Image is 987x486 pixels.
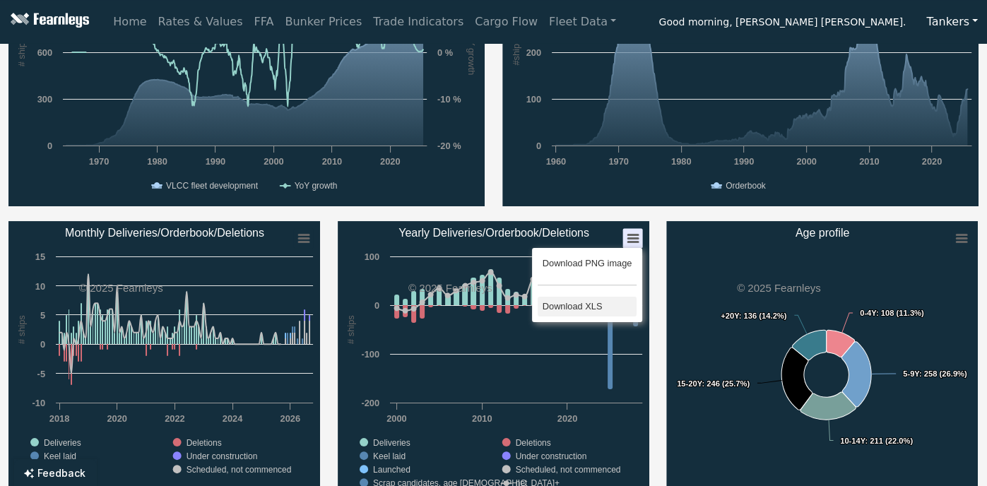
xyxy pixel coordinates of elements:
text: Yearly Deliveries/Orderbook/Deletions [398,227,589,239]
tspan: 15-20Y [677,379,703,388]
text: 600 [37,47,52,58]
text: 2020 [921,156,941,167]
text: 1970 [608,156,628,167]
text: 2020 [557,413,577,424]
a: Fleet Data [543,8,622,36]
text: -20 % [437,141,461,151]
tspan: 5-9Y [903,369,920,378]
text: 200 [526,47,540,58]
text: 10 [35,281,45,292]
text: 0 % [437,47,454,58]
text: : 108 (11.3%) [860,309,924,317]
text: 100 [526,94,540,105]
text: Scheduled, not commenced [515,465,620,475]
text: : 211 (22.0%) [840,437,913,445]
text: 5 [40,310,45,321]
text: 0 [374,300,379,311]
tspan: +20Y [721,312,740,320]
text: 0 [40,339,45,350]
text: : 258 (26.9%) [903,369,967,378]
tspan: 10-14Y [840,437,866,445]
text: Scheduled, not commenced [187,465,292,475]
img: Fearnleys Logo [7,13,89,30]
text: © 2025 Fearnleys [737,282,821,294]
text: # ships [16,315,27,344]
text: Orderbook [726,181,767,191]
text: : 136 (14.2%) [721,312,787,320]
text: 0 [47,141,52,151]
text: Keel laid [373,451,406,461]
text: 2022 [165,413,184,424]
text: Monthly Deliveries/Orderbook/Deletions [65,227,264,239]
text: 2024 [223,413,243,424]
text: 1970 [89,156,109,167]
text: 2010 [322,156,342,167]
text: © 2025 Fearnleys [79,282,163,294]
text: Deletions [515,438,550,448]
text: -5 [37,369,45,379]
span: Good morning, [PERSON_NAME] [PERSON_NAME]. [658,11,906,35]
text: Under construction [515,451,586,461]
text: 300 [37,94,52,105]
tspan: 0-4Y [860,309,877,317]
text: 15 [35,251,45,262]
text: Keel laid [44,451,76,461]
text: # ships [345,315,356,344]
text: 2026 [280,413,300,424]
text: -100 [361,349,379,360]
text: 1960 [545,156,565,167]
text: 2000 [264,156,283,167]
text: 2020 [107,413,126,424]
text: Age profile [796,227,850,239]
text: 100 [364,251,379,262]
a: Home [107,8,152,36]
text: 2020 [380,156,400,167]
a: Trade Indicators [367,8,469,36]
text: 1990 [206,156,225,167]
text: 0 [536,141,540,151]
text: VLCC fleet development [166,181,259,191]
text: -200 [361,398,379,408]
text: YoY growth [466,30,476,76]
text: Deliveries [44,438,81,448]
text: 2000 [386,413,406,424]
text: -10 % [437,94,461,105]
text: 1980 [147,156,167,167]
a: Cargo Flow [469,8,543,36]
text: © 2025 Fearnleys [408,282,492,294]
a: FFA [249,8,280,36]
text: 1990 [733,156,753,167]
text: -10 [32,398,46,408]
text: Deletions [187,438,222,448]
text: Under construction [187,451,258,461]
text: 2010 [859,156,879,167]
li: Download PNG image [538,254,636,273]
text: 2010 [472,413,492,424]
text: 1980 [670,156,690,167]
a: Rates & Values [153,8,249,36]
text: 2000 [796,156,816,167]
text: Deliveries [373,438,410,448]
text: # ships [16,38,27,67]
button: Tankers [917,8,987,35]
text: Launched [373,465,410,475]
text: YoY growth [295,181,338,191]
text: 2018 [49,413,69,424]
text: #ships [510,40,521,66]
a: Bunker Prices [279,8,367,36]
text: : 246 (25.7%) [677,379,750,388]
li: Download XLS [538,297,636,316]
